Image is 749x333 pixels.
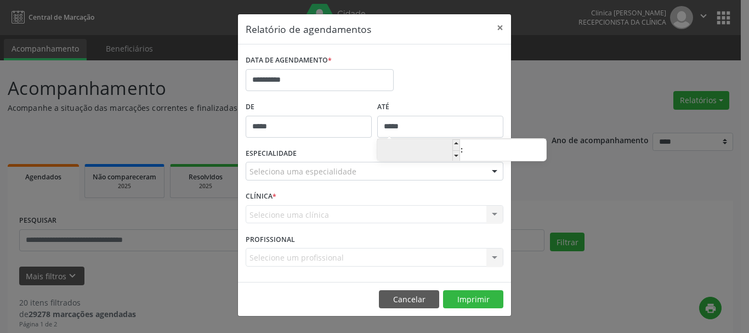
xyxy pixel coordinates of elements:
[377,99,503,116] label: ATÉ
[246,52,332,69] label: DATA DE AGENDAMENTO
[246,99,372,116] label: De
[489,14,511,41] button: Close
[379,290,439,309] button: Cancelar
[246,188,276,205] label: CLÍNICA
[246,145,297,162] label: ESPECIALIDADE
[246,231,295,248] label: PROFISSIONAL
[460,139,463,161] span: :
[443,290,503,309] button: Imprimir
[377,140,460,162] input: Hour
[246,22,371,36] h5: Relatório de agendamentos
[249,166,356,177] span: Seleciona uma especialidade
[463,140,546,162] input: Minute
